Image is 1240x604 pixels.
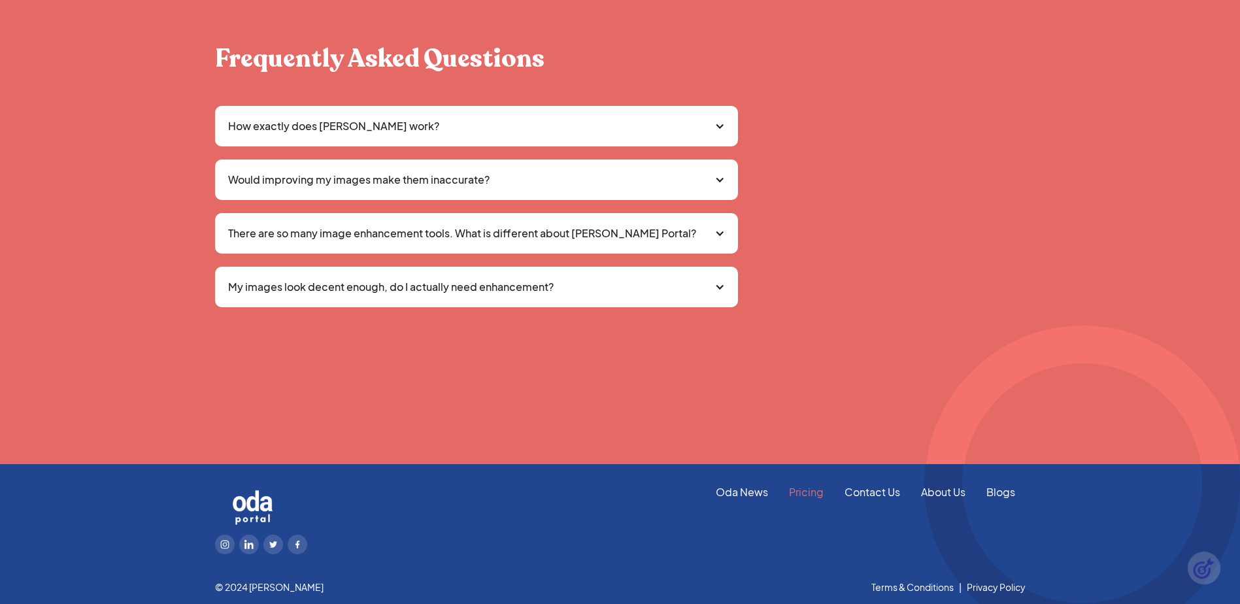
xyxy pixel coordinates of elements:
div: Would improving my images make them inaccurate? [228,173,699,187]
div: My images look decent enough, do I actually need enhancement? [215,267,738,307]
a: Privacy Policy [967,580,1026,594]
div: Would improving my images make them inaccurate? [215,159,738,200]
div: How exactly does [PERSON_NAME] work? [228,119,699,133]
img: Linkedin Logo [244,540,254,549]
img: Instagram Logo [220,540,229,549]
div: © 2024 [PERSON_NAME] [215,580,324,594]
a: Pricing [779,485,834,499]
a: About Us [911,485,976,499]
a: Blogs [976,485,1026,499]
a: Oda News [705,485,779,499]
a: Terms & Conditions [871,580,954,594]
a: Contact Us [834,485,911,499]
div: How exactly does [PERSON_NAME] work? [215,106,738,146]
div: | [954,580,967,594]
div: There are so many image enhancement tools. What is different about [PERSON_NAME] Portal? [228,226,699,241]
h2: Frequently Asked Questions [215,44,717,75]
div: There are so many image enhancement tools. What is different about [PERSON_NAME] Portal? [215,213,738,254]
div: My images look decent enough, do I actually need enhancement? [228,280,699,294]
